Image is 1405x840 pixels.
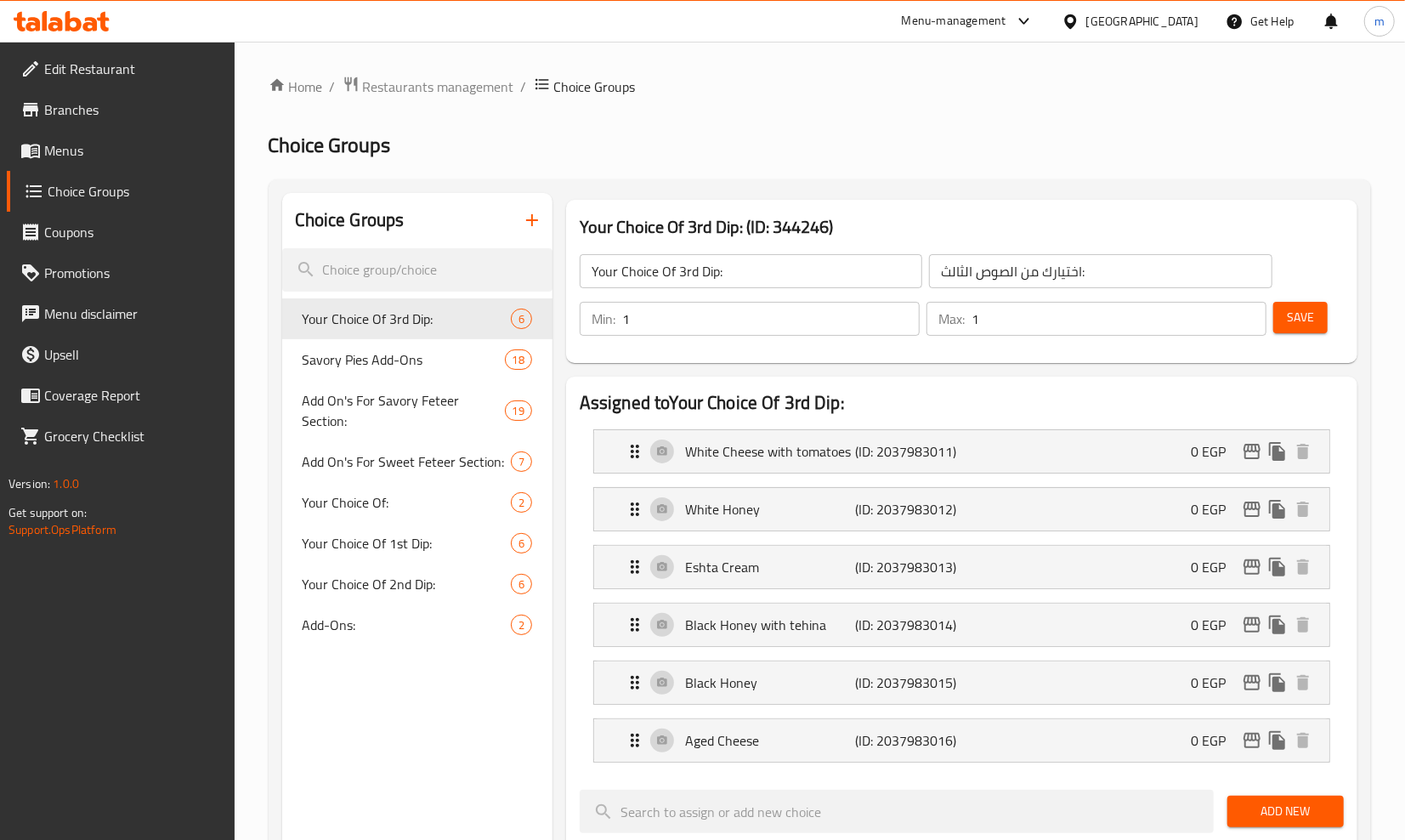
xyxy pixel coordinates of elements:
[303,533,511,553] span: Your Choice Of 1st Dip:
[580,596,1344,654] li: Expand
[580,390,1344,416] h2: Assigned to Your Choice Of 3rd Dip:
[1265,670,1290,695] button: duplicate
[1191,730,1239,751] p: 0 EGP
[855,441,968,462] p: (ID: 2037983011)
[685,441,855,462] p: White Cheese with tomatoes
[7,416,235,457] a: Grocery Checklist
[7,89,235,130] a: Branches
[512,311,531,327] span: 6
[685,730,855,751] p: Aged Cheese
[7,130,235,171] a: Menus
[554,77,636,97] span: Choice Groups
[580,712,1344,769] li: Expand
[44,304,221,324] span: Menu disclaimer
[7,212,235,253] a: Coupons
[512,495,531,511] span: 2
[1290,728,1316,753] button: delete
[296,207,405,233] h2: Choice Groups
[282,339,552,380] div: Savory Pies Add-Ons18
[580,538,1344,596] li: Expand
[1265,612,1290,638] button: duplicate
[594,661,1329,704] div: Expand
[855,557,968,577] p: (ID: 2037983013)
[1191,673,1239,693] p: 0 EGP
[505,400,532,421] div: Choices
[8,473,50,495] span: Version:
[580,480,1344,538] li: Expand
[303,615,511,635] span: Add-Ons:
[506,403,531,419] span: 19
[1241,801,1330,822] span: Add New
[44,59,221,79] span: Edit Restaurant
[685,673,855,693] p: Black Honey
[269,77,323,97] a: Home
[1265,554,1290,580] button: duplicate
[282,604,552,645] div: Add-Ons:2
[685,615,855,635] p: Black Honey with tehina
[1290,497,1316,522] button: delete
[1290,554,1316,580] button: delete
[1290,612,1316,638] button: delete
[1239,554,1265,580] button: edit
[511,615,532,635] div: Choices
[855,673,968,693] p: (ID: 2037983015)
[1191,557,1239,577] p: 0 EGP
[303,574,511,594] span: Your Choice Of 2nd Dip:
[343,76,514,98] a: Restaurants management
[1287,307,1314,328] span: Save
[512,576,531,593] span: 6
[363,77,514,97] span: Restaurants management
[269,126,391,164] span: Choice Groups
[511,451,532,472] div: Choices
[282,380,552,441] div: Add On's For Savory Feteer Section:19
[511,309,532,329] div: Choices
[580,213,1344,241] h3: Your Choice Of 3rd Dip: (ID: 344246)
[53,473,79,495] span: 1.0.0
[594,430,1329,473] div: Expand
[303,451,511,472] span: Add On's For Sweet Feteer Section:
[580,654,1344,712] li: Expand
[1239,439,1265,464] button: edit
[1265,439,1290,464] button: duplicate
[303,349,505,370] span: Savory Pies Add-Ons
[303,390,505,431] span: Add On's For Savory Feteer Section:
[512,617,531,633] span: 2
[1191,499,1239,519] p: 0 EGP
[580,790,1215,833] input: search
[855,615,968,635] p: (ID: 2037983014)
[855,499,968,519] p: (ID: 2037983012)
[685,557,855,577] p: Eshta Cream
[8,502,87,524] span: Get support on:
[303,309,511,329] span: Your Choice Of 3rd Dip:
[44,222,221,242] span: Coupons
[1239,497,1265,522] button: edit
[594,604,1329,646] div: Expand
[7,253,235,293] a: Promotions
[44,385,221,406] span: Coverage Report
[594,719,1329,762] div: Expand
[902,11,1006,31] div: Menu-management
[521,77,527,97] li: /
[938,309,965,329] p: Max:
[580,423,1344,480] li: Expand
[1265,497,1290,522] button: duplicate
[511,492,532,513] div: Choices
[48,181,221,201] span: Choice Groups
[1191,615,1239,635] p: 0 EGP
[44,99,221,120] span: Branches
[1239,612,1265,638] button: edit
[282,298,552,339] div: Your Choice Of 3rd Dip:6
[1239,728,1265,753] button: edit
[7,171,235,212] a: Choice Groups
[505,349,532,370] div: Choices
[282,523,552,564] div: Your Choice Of 1st Dip:6
[592,309,615,329] p: Min:
[44,426,221,446] span: Grocery Checklist
[44,140,221,161] span: Menus
[282,441,552,482] div: Add On's For Sweet Feteer Section:7
[1374,12,1385,31] span: m
[7,334,235,375] a: Upsell
[594,488,1329,531] div: Expand
[7,48,235,89] a: Edit Restaurant
[269,76,1371,98] nav: breadcrumb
